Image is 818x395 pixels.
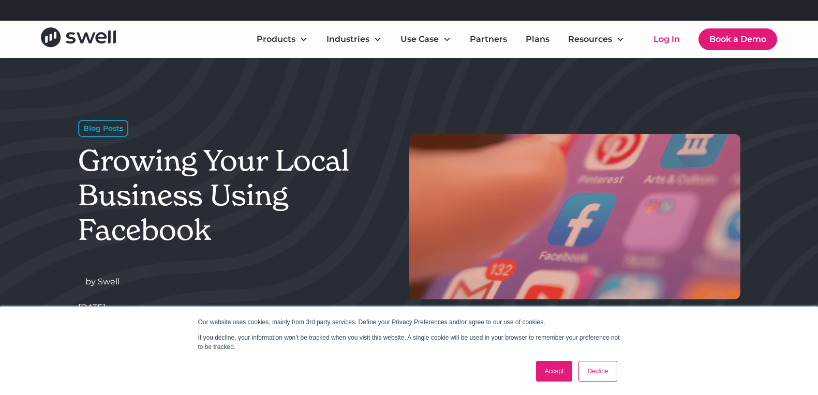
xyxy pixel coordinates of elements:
[248,29,316,50] div: Products
[536,361,573,382] a: Accept
[578,361,617,382] a: Decline
[318,29,390,50] div: Industries
[560,29,633,50] div: Resources
[198,317,620,327] p: Our website uses cookies, mainly from 3rd party services. Define your Privacy Preferences and/or ...
[257,33,295,45] div: Products
[198,333,620,352] p: If you decline, your information won’t be tracked when you visit this website. A single cookie wi...
[643,29,690,50] a: Log In
[78,120,128,137] div: Blog Posts
[698,28,777,50] a: Book a Demo
[326,33,369,45] div: Industries
[392,29,459,50] div: Use Case
[400,33,439,45] div: Use Case
[517,29,558,50] a: Plans
[41,27,116,51] a: home
[462,29,515,50] a: Partners
[78,301,106,314] div: [DATE]
[85,276,96,288] div: by
[98,276,120,288] div: Swell
[568,33,612,45] div: Resources
[78,143,388,248] h1: Growing Your Local Business Using Facebook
